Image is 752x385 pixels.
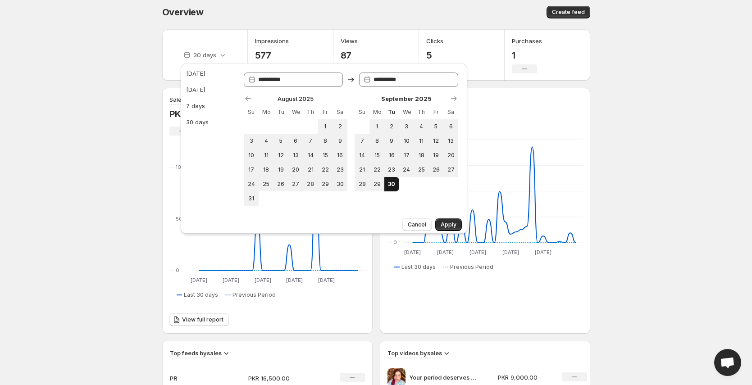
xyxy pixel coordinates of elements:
[409,373,477,382] p: Your period deserves more than stress and discomfort With Dcareify Period Panties you can move wi...
[373,123,381,130] span: 1
[292,166,300,173] span: 20
[318,148,333,163] button: Friday August 15 2025
[186,118,209,127] div: 30 days
[307,137,314,145] span: 7
[399,134,414,148] button: Wednesday September 10 2025
[336,181,344,188] span: 30
[292,181,300,188] span: 27
[307,166,314,173] span: 21
[428,134,443,148] button: Friday September 12 2025
[247,195,255,202] span: 31
[384,177,399,191] button: Today Tuesday September 30 2025
[512,50,542,61] p: 1
[432,109,440,116] span: Fr
[303,134,318,148] button: Thursday August 7 2025
[408,221,426,228] span: Cancel
[277,166,285,173] span: 19
[388,123,396,130] span: 2
[443,163,458,177] button: Saturday September 27 2025
[288,134,303,148] button: Wednesday August 6 2025
[336,152,344,159] span: 16
[286,277,303,283] text: [DATE]
[355,134,369,148] button: Sunday September 7 2025
[248,374,312,383] p: PKR 16,500.00
[333,177,347,191] button: Saturday August 30 2025
[307,152,314,159] span: 14
[262,137,270,145] span: 4
[292,152,300,159] span: 13
[247,166,255,173] span: 17
[244,105,259,119] th: Sunday
[321,123,329,130] span: 1
[399,148,414,163] button: Wednesday September 17 2025
[336,137,344,145] span: 9
[402,218,432,231] button: Cancel
[373,181,381,188] span: 29
[333,148,347,163] button: Saturday August 16 2025
[443,148,458,163] button: Saturday September 20 2025
[259,163,273,177] button: Monday August 18 2025
[336,109,344,116] span: Sa
[432,152,440,159] span: 19
[418,152,425,159] span: 18
[502,249,519,255] text: [DATE]
[428,163,443,177] button: Friday September 26 2025
[288,163,303,177] button: Wednesday August 20 2025
[176,164,192,170] text: 10000
[388,152,396,159] span: 16
[254,277,271,283] text: [DATE]
[277,181,285,188] span: 26
[318,177,333,191] button: Friday August 29 2025
[247,137,255,145] span: 3
[384,148,399,163] button: Tuesday September 16 2025
[244,191,259,206] button: Sunday August 31 2025
[432,123,440,130] span: 5
[186,101,205,110] div: 7 days
[373,152,381,159] span: 15
[244,177,259,191] button: Sunday August 24 2025
[441,221,456,228] span: Apply
[399,163,414,177] button: Wednesday September 24 2025
[447,92,460,105] button: Show next month, October 2025
[223,277,239,283] text: [DATE]
[435,218,462,231] button: Apply
[369,163,384,177] button: Monday September 22 2025
[176,267,179,273] text: 0
[183,66,232,81] button: [DATE]
[186,85,205,94] div: [DATE]
[273,134,288,148] button: Tuesday August 5 2025
[169,313,229,326] a: View full report
[388,137,396,145] span: 9
[321,181,329,188] span: 29
[255,36,289,45] h3: Impressions
[403,123,410,130] span: 3
[288,177,303,191] button: Wednesday August 27 2025
[443,134,458,148] button: Saturday September 13 2025
[244,163,259,177] button: Sunday August 17 2025
[428,119,443,134] button: Friday September 5 2025
[186,69,205,78] div: [DATE]
[247,109,255,116] span: Su
[262,152,270,159] span: 11
[318,134,333,148] button: Friday August 8 2025
[303,105,318,119] th: Thursday
[292,109,300,116] span: We
[303,177,318,191] button: Thursday August 28 2025
[321,137,329,145] span: 8
[404,249,421,255] text: [DATE]
[341,36,358,45] h3: Views
[176,216,190,222] text: 5000
[259,105,273,119] th: Monday
[182,316,223,323] span: View full report
[191,277,207,283] text: [DATE]
[369,148,384,163] button: Monday September 15 2025
[259,134,273,148] button: Monday August 4 2025
[384,119,399,134] button: Tuesday September 2 2025
[262,109,270,116] span: Mo
[355,177,369,191] button: Sunday September 28 2025
[288,105,303,119] th: Wednesday
[714,349,741,376] div: Open chat
[244,148,259,163] button: Sunday August 10 2025
[414,163,429,177] button: Thursday September 25 2025
[262,181,270,188] span: 25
